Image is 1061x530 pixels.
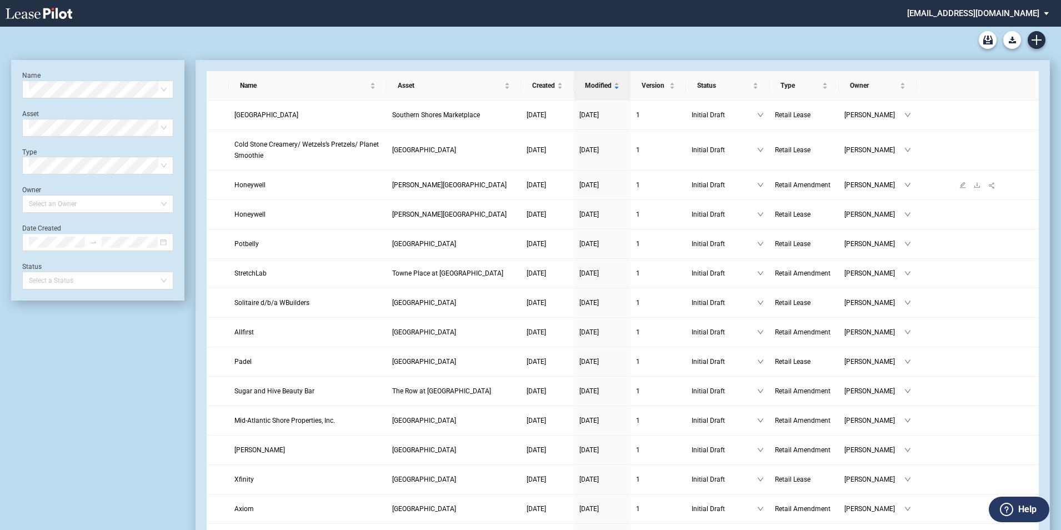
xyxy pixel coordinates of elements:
span: down [904,358,911,365]
a: [DATE] [579,327,625,338]
span: [DATE] [579,181,599,189]
a: 1 [636,327,680,338]
span: down [904,270,911,277]
span: down [904,388,911,394]
span: Initial Draft [692,238,757,249]
span: [DATE] [579,211,599,218]
span: [DATE] [527,111,546,119]
span: Commerce Centre [392,328,456,336]
label: Owner [22,186,41,194]
span: swap-right [89,238,97,246]
a: 1 [636,179,680,191]
a: Retail Lease [775,356,833,367]
span: Initial Draft [692,297,757,308]
span: Axiom [234,505,254,513]
span: Mid-Atlantic Shore Properties, Inc. [234,417,335,424]
span: down [757,270,764,277]
span: Valley Plaza [392,146,456,154]
a: [GEOGRAPHIC_DATA] [392,415,516,426]
span: Commerce Centre [392,358,456,366]
a: [GEOGRAPHIC_DATA] [392,327,516,338]
a: [PERSON_NAME][GEOGRAPHIC_DATA] [392,209,516,220]
span: Pleasant Valley Marketplace [392,505,456,513]
a: [DATE] [527,327,568,338]
span: down [904,182,911,188]
span: [DATE] [527,358,546,366]
span: Initial Draft [692,179,757,191]
a: [GEOGRAPHIC_DATA] [392,356,516,367]
span: down [904,241,911,247]
a: [GEOGRAPHIC_DATA] [392,503,516,514]
span: down [757,147,764,153]
span: 1 [636,387,640,395]
a: Towne Place at [GEOGRAPHIC_DATA] [392,268,516,279]
a: Xfinity [234,474,381,485]
a: [DATE] [527,297,568,308]
a: 1 [636,144,680,156]
a: Retail Lease [775,238,833,249]
span: [DATE] [527,328,546,336]
a: Southern Shores Marketplace [392,109,516,121]
span: down [757,447,764,453]
span: Retail Lease [775,358,810,366]
a: Axiom [234,503,381,514]
a: Mid-Atlantic Shore Properties, Inc. [234,415,381,426]
a: Retail Amendment [775,503,833,514]
label: Date Created [22,224,61,232]
th: Asset [387,71,521,101]
span: Retail Amendment [775,181,830,189]
a: Create new document [1028,31,1045,49]
span: 1 [636,446,640,454]
a: [GEOGRAPHIC_DATA] [392,444,516,456]
span: StretchLab [234,269,267,277]
span: Retail Lease [775,299,810,307]
span: down [904,476,911,483]
span: down [757,358,764,365]
span: down [904,112,911,118]
span: [DATE] [527,476,546,483]
a: edit [955,181,970,189]
a: Retail Lease [775,474,833,485]
span: Herndon Parkway [392,211,507,218]
span: Potbelly [234,240,259,248]
span: [PERSON_NAME] [844,415,904,426]
span: [PERSON_NAME] [844,356,904,367]
a: Honeywell [234,209,381,220]
span: Initial Draft [692,109,757,121]
a: [GEOGRAPHIC_DATA] [392,297,516,308]
th: Status [686,71,769,101]
span: Created [532,80,555,91]
a: 1 [636,268,680,279]
th: Name [229,71,387,101]
a: [DATE] [527,268,568,279]
a: [DATE] [527,179,568,191]
a: Potbelly [234,238,381,249]
a: Honeywell [234,179,381,191]
a: [DATE] [579,503,625,514]
a: 1 [636,297,680,308]
span: down [904,417,911,424]
span: [DATE] [579,240,599,248]
a: [DATE] [579,179,625,191]
a: [DATE] [527,415,568,426]
span: Honeywell [234,181,266,189]
span: 1 [636,358,640,366]
a: StretchLab [234,268,381,279]
th: Type [769,71,839,101]
span: [DATE] [579,299,599,307]
a: [DATE] [527,209,568,220]
span: Initial Draft [692,386,757,397]
span: [DATE] [579,146,599,154]
th: Created [521,71,574,101]
span: 1 [636,299,640,307]
span: Initial Draft [692,474,757,485]
span: [PERSON_NAME] [844,386,904,397]
span: 1 [636,146,640,154]
span: Retail Lease [775,146,810,154]
a: [DATE] [579,444,625,456]
a: 1 [636,444,680,456]
a: [GEOGRAPHIC_DATA] [234,109,381,121]
span: down [757,476,764,483]
span: [PERSON_NAME] [844,268,904,279]
label: Status [22,263,42,271]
